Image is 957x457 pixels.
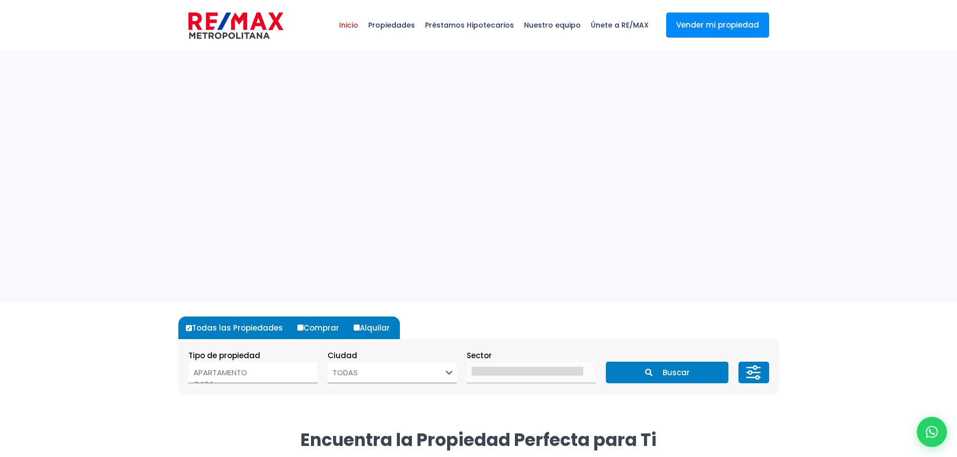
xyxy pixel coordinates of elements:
input: Alquilar [354,325,360,331]
span: Nuestro equipo [519,10,586,40]
strong: Encuentra la Propiedad Perfecta para Ti [300,427,657,452]
option: APARTAMENTO [193,367,305,378]
span: Únete a RE/MAX [586,10,654,40]
img: remax-metropolitana-logo [188,11,283,41]
label: Alquilar [351,317,400,339]
span: Inicio [334,10,363,40]
span: Propiedades [363,10,420,40]
label: Todas las Propiedades [183,317,293,339]
a: Vender mi propiedad [666,13,769,38]
button: Buscar [606,362,728,383]
label: Comprar [295,317,349,339]
option: CASA [193,378,305,390]
input: Todas las Propiedades [186,325,192,331]
span: Sector [467,350,492,361]
span: Ciudad [328,350,357,361]
span: Tipo de propiedad [188,350,260,361]
span: Préstamos Hipotecarios [420,10,519,40]
input: Comprar [297,325,303,331]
